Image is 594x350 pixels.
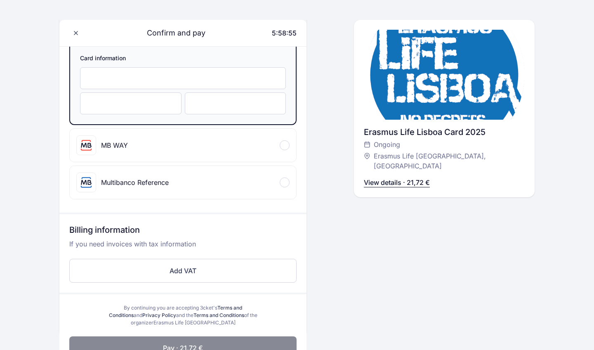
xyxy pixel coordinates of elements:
iframe: Sicherer Eingaberahmen für Ablaufdatum [89,99,173,107]
div: Multibanco Reference [101,177,169,187]
h3: Billing information [69,224,297,239]
div: Erasmus Life Lisboa Card 2025 [364,126,525,138]
span: 5:58:55 [272,29,297,37]
span: Erasmus Life [GEOGRAPHIC_DATA] [153,319,236,326]
a: Privacy Policy [142,312,176,318]
div: By continuing you are accepting 3cket's and and the of the organizer [106,304,260,326]
iframe: Sicherer Eingaberahmen für Kartennummer [89,74,277,82]
span: Erasmus Life [GEOGRAPHIC_DATA], [GEOGRAPHIC_DATA] [374,151,516,171]
button: Add VAT [69,259,297,283]
p: View details · 21,72 € [364,177,430,187]
div: MB WAY [101,140,128,150]
span: Ongoing [374,140,400,149]
iframe: Sicherer Eingaberahmen für CVC-Prüfziffer [193,99,278,107]
p: If you need invoices with tax information [69,239,297,255]
span: Confirm and pay [137,27,205,39]
a: Terms and Conditions [193,312,244,318]
span: Card information [80,54,286,64]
